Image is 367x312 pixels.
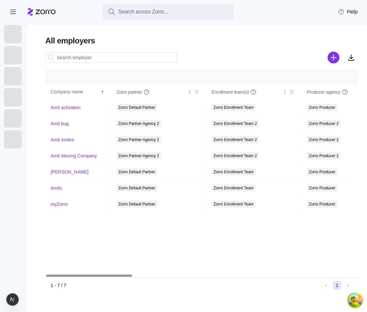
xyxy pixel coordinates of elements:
[214,168,254,176] span: Zorro Enrollment Team
[45,52,177,63] input: Search employer
[307,89,340,95] span: Producer agency
[51,169,88,175] a: [PERSON_NAME]
[45,36,358,46] h1: All employers
[283,90,287,94] div: Not sorted
[212,89,249,95] span: Enrollment team(s)
[309,152,339,159] span: Zorro Producer 2
[309,104,335,111] span: Zorro Producer
[214,120,257,127] span: Zorro Enrollment Team 2
[111,84,206,100] th: Zorro partnerNot sorted
[100,90,105,94] div: Sorted ascending
[349,294,362,307] button: Open Tanstack query devtools
[118,136,159,143] span: Zorro Partner Agency 2
[214,201,254,208] span: Zorro Enrollment Team
[309,136,339,143] span: Zorro Producer 2
[51,282,319,289] div: 1 - 7 / 7
[116,89,142,95] span: Zorro partner
[51,88,99,96] div: Company name
[309,168,335,176] span: Zorro Producer
[118,120,159,127] span: Zorro Partner Agency 2
[309,120,339,127] span: Zorro Producer 2
[45,84,111,100] th: Company nameSorted ascending
[187,90,192,94] div: Not sorted
[309,184,335,192] span: Zorro Producer
[51,104,80,111] a: Amit activation
[214,104,254,111] span: Zorro Enrollment Team
[214,152,257,159] span: Zorro Enrollment Team 2
[344,281,353,290] button: Next page
[214,136,257,143] span: Zorro Enrollment Team 2
[118,8,168,16] span: Search across Zorro...
[51,136,74,143] a: Amit invites
[118,152,159,159] span: Zorro Partner Agency 2
[206,84,302,100] th: Enrollment team(s)Not sorted
[51,201,68,207] a: myZorro
[51,120,69,127] a: Amit bug
[333,281,341,290] button: 1
[118,104,155,111] span: Zorro Default Partner
[338,8,358,16] span: Help
[51,185,62,191] a: Amits
[214,184,254,192] span: Zorro Enrollment Team
[333,5,363,18] button: Help
[103,4,234,20] button: Search across Zorro...
[309,201,335,208] span: Zorro Producer
[51,153,97,159] a: Amit Moving Company
[118,168,155,176] span: Zorro Default Partner
[322,281,330,290] button: Previous page
[328,52,339,63] svg: add icon
[118,201,155,208] span: Zorro Default Partner
[118,184,155,192] span: Zorro Default Partner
